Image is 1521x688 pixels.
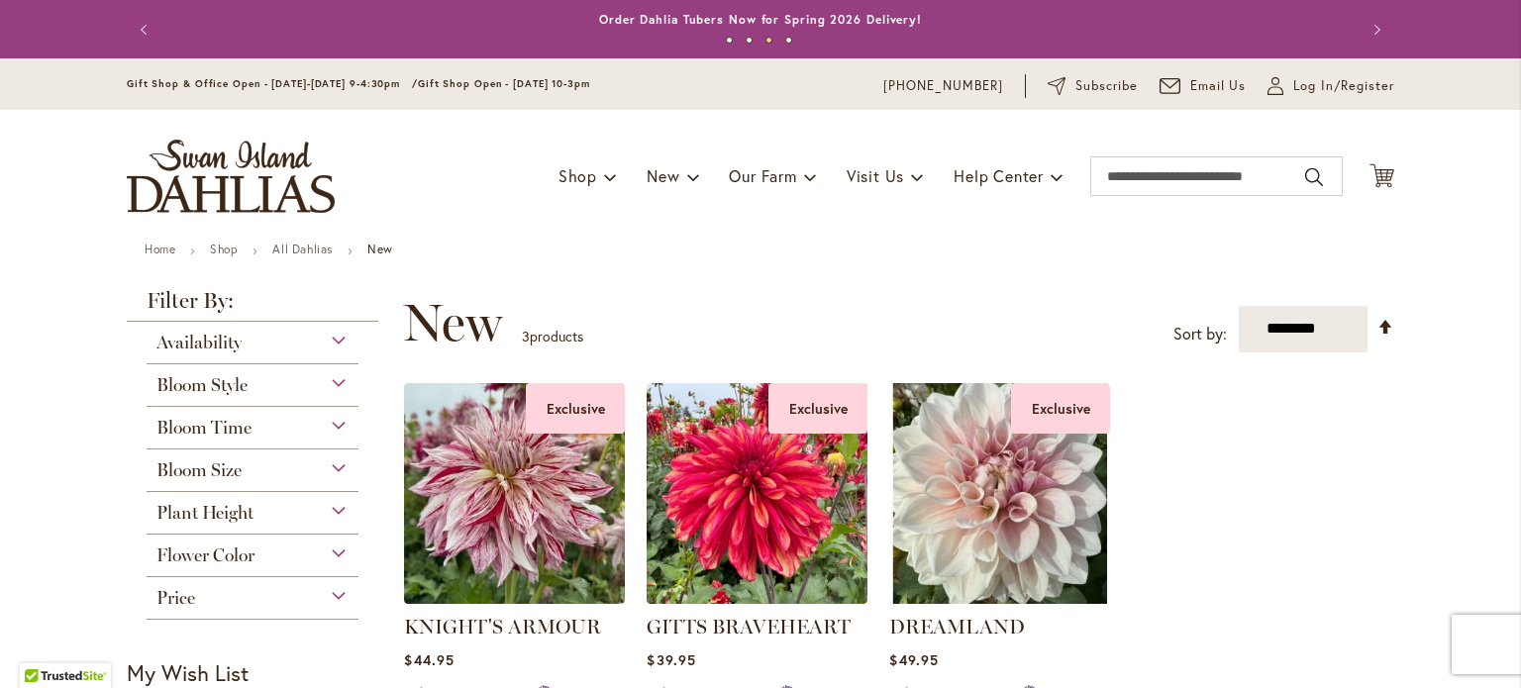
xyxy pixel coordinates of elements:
a: Log In/Register [1267,76,1394,96]
button: 1 of 4 [726,37,733,44]
span: Availability [156,332,242,353]
a: DREAMLAND Exclusive [889,589,1110,608]
a: DREAMLAND [889,615,1025,639]
span: Visit Us [847,165,904,186]
span: New [647,165,679,186]
span: $49.95 [889,650,938,669]
a: Order Dahlia Tubers Now for Spring 2026 Delivery! [599,12,922,27]
div: Exclusive [768,383,867,434]
a: Home [145,242,175,256]
button: 3 of 4 [765,37,772,44]
iframe: Launch Accessibility Center [15,618,70,673]
span: Bloom Style [156,374,248,396]
button: Next [1355,10,1394,49]
strong: New [367,242,393,256]
span: Bloom Time [156,417,252,439]
p: products [522,321,583,352]
a: Subscribe [1048,76,1138,96]
img: KNIGHTS ARMOUR [404,383,625,604]
img: GITTS BRAVEHEART [647,383,867,604]
strong: Filter By: [127,290,378,322]
div: Exclusive [526,383,625,434]
span: $44.95 [404,650,454,669]
span: Email Us [1190,76,1247,96]
span: Shop [558,165,597,186]
a: Email Us [1160,76,1247,96]
a: GITTS BRAVEHEART Exclusive [647,589,867,608]
a: GITTS BRAVEHEART [647,615,851,639]
span: Help Center [954,165,1044,186]
a: KNIGHT'S ARMOUR [404,615,601,639]
a: All Dahlias [272,242,333,256]
button: 2 of 4 [746,37,753,44]
span: 3 [522,327,530,345]
span: Log In/Register [1293,76,1394,96]
span: Price [156,587,195,609]
button: 4 of 4 [785,37,792,44]
span: Plant Height [156,502,253,524]
a: Shop [210,242,238,256]
img: DREAMLAND [889,383,1110,604]
label: Sort by: [1173,316,1227,352]
a: [PHONE_NUMBER] [883,76,1003,96]
a: store logo [127,140,335,213]
strong: My Wish List [127,658,249,687]
button: Previous [127,10,166,49]
div: Exclusive [1011,383,1110,434]
span: $39.95 [647,650,695,669]
span: Subscribe [1075,76,1138,96]
span: Gift Shop Open - [DATE] 10-3pm [418,77,590,90]
span: Bloom Size [156,459,242,481]
a: KNIGHTS ARMOUR Exclusive [404,589,625,608]
span: Flower Color [156,544,254,566]
span: Gift Shop & Office Open - [DATE]-[DATE] 9-4:30pm / [127,77,418,90]
span: Our Farm [729,165,796,186]
span: New [403,293,502,352]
